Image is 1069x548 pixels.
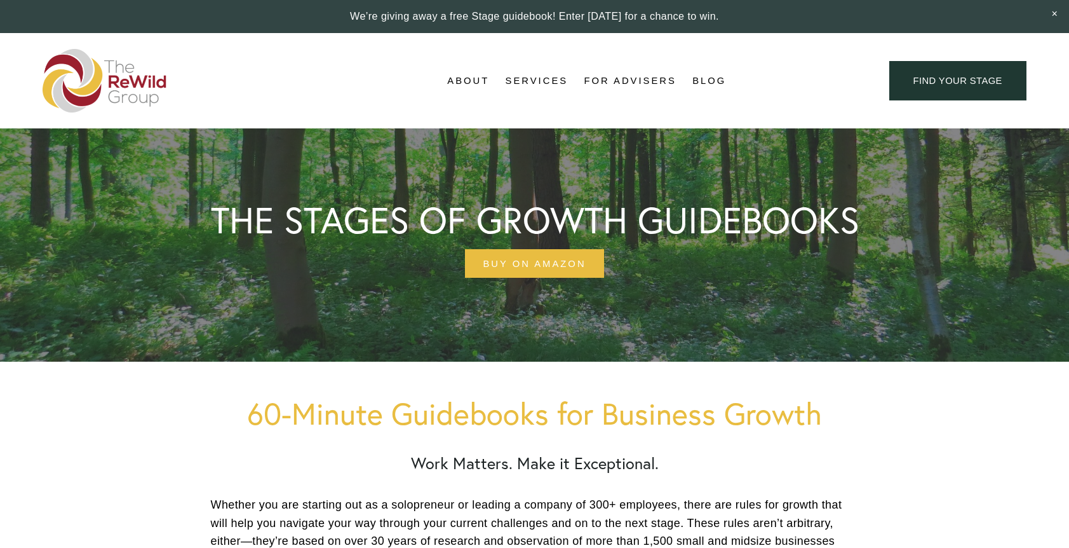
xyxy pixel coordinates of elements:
[211,397,859,430] h1: 60-Minute Guidebooks for Business Growth
[211,202,859,238] h1: THE STAGES OF GROWTH GUIDEBOOKS
[211,454,859,473] h2: Work Matters. Make it Exceptional.
[447,72,489,90] span: About
[506,72,568,90] span: Services
[584,71,676,90] a: For Advisers
[43,49,167,113] img: The ReWild Group
[506,71,568,90] a: folder dropdown
[447,71,489,90] a: folder dropdown
[465,249,605,278] a: BUY ON AMAZON
[692,71,726,90] a: Blog
[889,61,1026,101] a: find your stage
